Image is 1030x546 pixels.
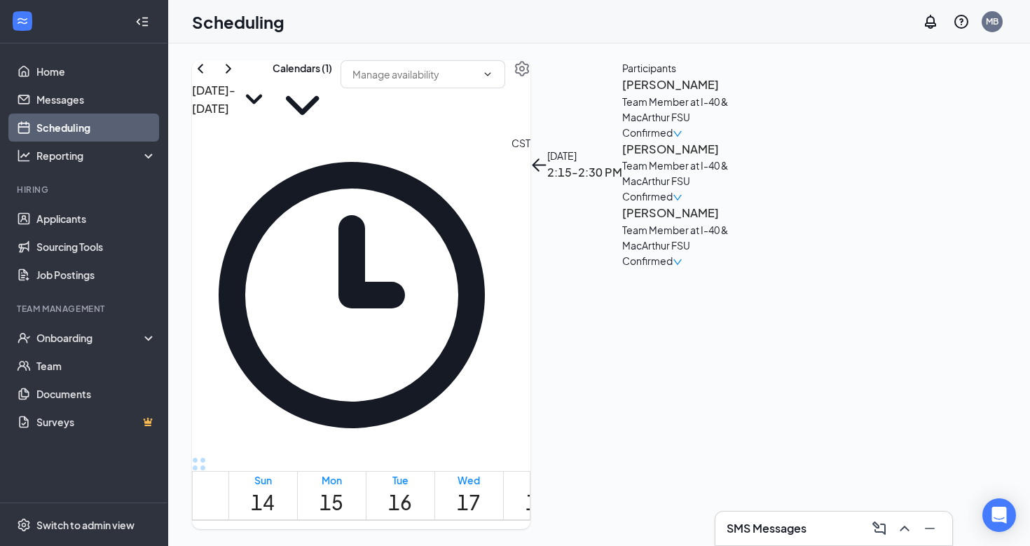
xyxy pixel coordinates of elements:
[385,472,415,519] a: September 16, 2025
[388,487,412,518] h1: 16
[622,204,769,222] h3: [PERSON_NAME]
[919,517,941,540] button: Minimize
[135,15,149,29] svg: Collapse
[36,518,135,532] div: Switch to admin view
[192,135,511,455] svg: Clock
[36,352,156,380] a: Team
[673,257,682,267] span: down
[36,261,156,289] a: Job Postings
[36,233,156,261] a: Sourcing Tools
[526,487,549,518] h1: 18
[388,473,412,487] div: Tue
[17,518,31,532] svg: Settings
[622,253,673,268] span: Confirmed
[482,69,493,80] svg: ChevronDown
[622,158,769,189] div: Team Member at I-40 & MacArthur FSU
[523,472,552,519] a: September 18, 2025
[986,15,998,27] div: MB
[622,189,673,204] span: Confirmed
[36,380,156,408] a: Documents
[622,125,673,140] span: Confirmed
[622,222,769,253] div: Team Member at I-40 & MacArthur FSU
[320,473,343,487] div: Mon
[251,487,275,518] h1: 14
[514,60,530,77] svg: Settings
[273,76,332,135] svg: ChevronDown
[251,473,275,487] div: Sun
[514,60,530,135] a: Settings
[36,114,156,142] a: Scheduling
[868,517,891,540] button: ComposeMessage
[893,517,916,540] button: ChevronUp
[511,135,530,455] span: CST
[36,408,156,436] a: SurveysCrown
[622,140,769,158] h3: [PERSON_NAME]
[192,10,284,34] h1: Scheduling
[871,520,888,537] svg: ComposeMessage
[248,472,277,519] a: September 14, 2025
[727,521,806,536] h3: SMS Messages
[352,67,476,82] input: Manage availability
[15,14,29,28] svg: WorkstreamLogo
[530,156,547,173] button: back-button
[36,57,156,86] a: Home
[17,303,153,315] div: Team Management
[622,94,769,125] div: Team Member at I-40 & MacArthur FSU
[192,60,209,77] svg: ChevronLeft
[526,473,549,487] div: Thu
[320,487,343,518] h1: 15
[192,81,235,117] h3: [DATE] - [DATE]
[673,129,682,139] span: down
[530,156,547,173] svg: ArrowLeft
[457,473,481,487] div: Wed
[921,520,938,537] svg: Minimize
[457,487,481,518] h1: 17
[220,60,237,77] svg: ChevronRight
[17,331,31,345] svg: UserCheck
[547,148,622,163] div: [DATE]
[17,149,31,163] svg: Analysis
[547,163,622,182] h3: 2:15-2:30 PM
[896,520,913,537] svg: ChevronUp
[17,184,153,196] div: Hiring
[36,205,156,233] a: Applicants
[317,472,346,519] a: September 15, 2025
[622,60,769,76] div: Participants
[982,498,1016,532] div: Open Intercom Messenger
[454,472,483,519] a: September 17, 2025
[36,331,144,345] div: Onboarding
[235,81,273,118] svg: SmallChevronDown
[36,86,156,114] a: Messages
[622,76,769,94] h3: [PERSON_NAME]
[922,13,939,30] svg: Notifications
[273,60,332,135] button: Calendars (1)ChevronDown
[953,13,970,30] svg: QuestionInfo
[673,193,682,203] span: down
[36,149,157,163] div: Reporting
